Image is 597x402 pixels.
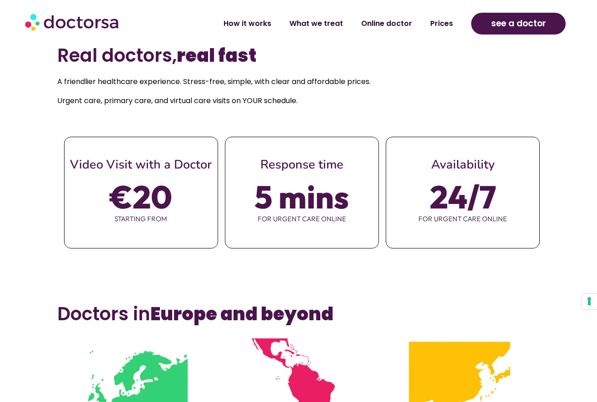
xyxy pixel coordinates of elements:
[57,303,540,325] h3: Doctors in
[260,156,343,173] span: Response time
[491,16,546,31] span: see a doctor
[57,75,540,88] p: A friendlier healthcare experience. Stress-free, simple, with clear and affordable prices.
[280,13,352,34] a: What we treat
[254,184,349,209] span: 5 mins
[57,45,540,66] h2: Real doctors,
[471,13,566,35] a: see a doctor
[582,294,597,309] button: Your consent preferences for tracking technologies
[430,184,496,209] span: 24/7
[225,209,378,228] span: for urgent care online
[150,301,333,327] b: Europe and beyond
[386,209,539,228] span: for urgent care online
[65,209,218,228] span: starting from
[352,13,421,34] a: Online doctor
[57,94,540,107] p: Urgent care, primary care, and virtual care visits on YOUR schedule.
[110,184,172,209] span: €20
[431,156,495,173] span: Availability
[214,13,280,34] a: How it works
[159,13,462,34] nav: Menu
[177,43,256,68] b: real fast
[421,13,462,34] a: Prices
[70,156,212,173] span: Video Visit with a Doctor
